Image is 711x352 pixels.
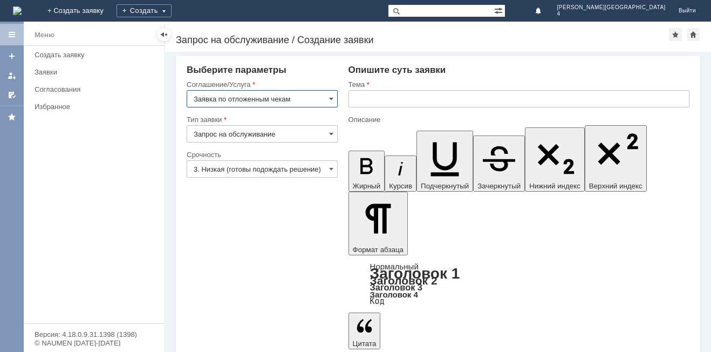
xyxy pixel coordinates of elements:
a: Заголовок 4 [370,290,418,299]
div: Заявки [35,68,158,76]
a: Заголовок 3 [370,282,422,292]
div: Сделать домашней страницей [687,28,700,41]
button: Формат абзаца [348,192,408,255]
div: Создать [117,4,172,17]
button: Курсив [385,155,416,192]
div: Согласования [35,85,158,93]
span: Курсив [389,182,412,190]
button: Цитата [348,313,381,349]
a: Заявки [30,64,162,80]
span: 4 [557,11,666,17]
div: Добавить в избранное [669,28,682,41]
span: Зачеркнутый [477,182,521,190]
div: Тема [348,81,687,88]
div: Версия: 4.18.0.9.31.1398 (1398) [35,331,153,338]
a: Создать заявку [30,46,162,63]
span: Жирный [353,182,381,190]
span: Выберите параметры [187,65,286,75]
span: Нижний индекс [529,182,580,190]
img: logo [13,6,22,15]
a: Заголовок 1 [370,265,460,282]
div: Тип заявки [187,116,336,123]
span: Расширенный поиск [494,5,505,15]
span: Опишите суть заявки [348,65,446,75]
a: Согласования [30,81,162,98]
div: Избранное [35,103,146,111]
a: Мои согласования [3,86,20,104]
div: © NAUMEN [DATE]-[DATE] [35,340,153,347]
div: Соглашение/Услуга [187,81,336,88]
span: [PERSON_NAME][GEOGRAPHIC_DATA] [557,4,666,11]
div: Запрос на обслуживание / Создание заявки [176,35,669,45]
button: Подчеркнутый [416,131,473,192]
div: Скрыть меню [158,28,170,41]
button: Зачеркнутый [473,136,525,192]
a: Перейти на домашнюю страницу [13,6,22,15]
div: Меню [35,29,54,42]
a: Нормальный [370,262,419,271]
button: Нижний индекс [525,127,585,192]
div: Формат абзаца [348,263,689,305]
a: Создать заявку [3,48,20,65]
a: Код [370,296,385,306]
span: Подчеркнутый [421,182,469,190]
button: Жирный [348,151,385,192]
div: Описание [348,116,687,123]
span: Формат абзаца [353,246,404,254]
a: Мои заявки [3,67,20,84]
span: Верхний индекс [589,182,642,190]
div: Создать заявку [35,51,158,59]
div: Срочность [187,151,336,158]
a: Заголовок 2 [370,274,437,287]
button: Верхний индекс [585,125,647,192]
span: Цитата [353,340,377,348]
